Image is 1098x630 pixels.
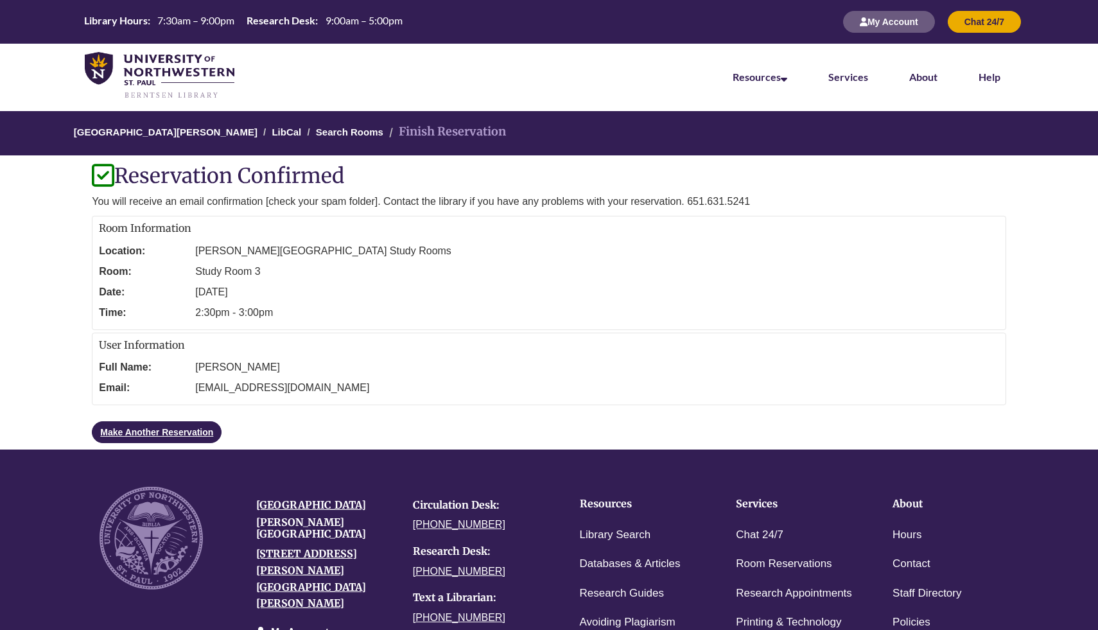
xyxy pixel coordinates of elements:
a: Services [828,71,868,83]
a: Make Another Reservation [92,421,222,443]
a: Research Appointments [736,584,852,603]
a: Hours [893,526,921,545]
dt: Location: [99,241,189,261]
dt: Date: [99,282,189,302]
a: About [909,71,937,83]
h4: About [893,498,1009,510]
a: Chat 24/7 [736,526,783,545]
span: 9:00am – 5:00pm [326,14,403,26]
h4: Text a Librarian: [413,592,550,604]
a: Databases & Articles [580,555,681,573]
dd: [DATE] [195,282,999,302]
table: Hours Today [79,13,407,29]
a: [STREET_ADDRESS][PERSON_NAME][GEOGRAPHIC_DATA][PERSON_NAME] [256,547,366,609]
a: Search Rooms [316,127,383,137]
h1: Reservation Confirmed [92,165,1006,188]
nav: Breadcrumb [92,111,1006,155]
dd: Study Room 3 [195,261,999,282]
a: [PHONE_NUMBER] [413,566,505,577]
h2: User Information [99,340,999,351]
dt: Room: [99,261,189,282]
a: Chat 24/7 [948,16,1021,27]
th: Library Hours: [79,13,152,28]
a: Research Guides [580,584,664,603]
img: UNWSP Library Logo [85,52,234,100]
img: UNW seal [100,487,202,590]
a: [PHONE_NUMBER] [413,612,505,623]
a: My Account [843,16,935,27]
h4: Resources [580,498,697,510]
dd: [PERSON_NAME][GEOGRAPHIC_DATA] Study Rooms [195,241,999,261]
a: [GEOGRAPHIC_DATA] [256,498,366,511]
a: Resources [733,71,787,83]
p: You will receive an email confirmation [check your spam folder]. Contact the library if you have ... [92,194,1006,209]
a: [PHONE_NUMBER] [413,519,505,530]
button: My Account [843,11,935,33]
a: Contact [893,555,930,573]
a: Room Reservations [736,555,832,573]
a: Help [979,71,1000,83]
span: 7:30am – 9:00pm [157,14,234,26]
h4: [PERSON_NAME][GEOGRAPHIC_DATA] [256,517,394,539]
dd: [EMAIL_ADDRESS][DOMAIN_NAME] [195,378,999,398]
button: Chat 24/7 [948,11,1021,33]
a: Library Search [580,526,651,545]
dt: Full Name: [99,357,189,378]
li: Finish Reservation [386,123,506,141]
h4: Research Desk: [413,546,550,557]
h4: Services [736,498,853,510]
dt: Email: [99,378,189,398]
th: Research Desk: [241,13,320,28]
dd: [PERSON_NAME] [195,357,999,378]
h2: Room Information [99,223,999,234]
a: Hours Today [79,13,407,30]
a: Staff Directory [893,584,961,603]
h4: Circulation Desk: [413,500,550,511]
dt: Time: [99,302,189,323]
a: [GEOGRAPHIC_DATA][PERSON_NAME] [74,127,257,137]
a: LibCal [272,127,301,137]
dd: 2:30pm - 3:00pm [195,302,999,323]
